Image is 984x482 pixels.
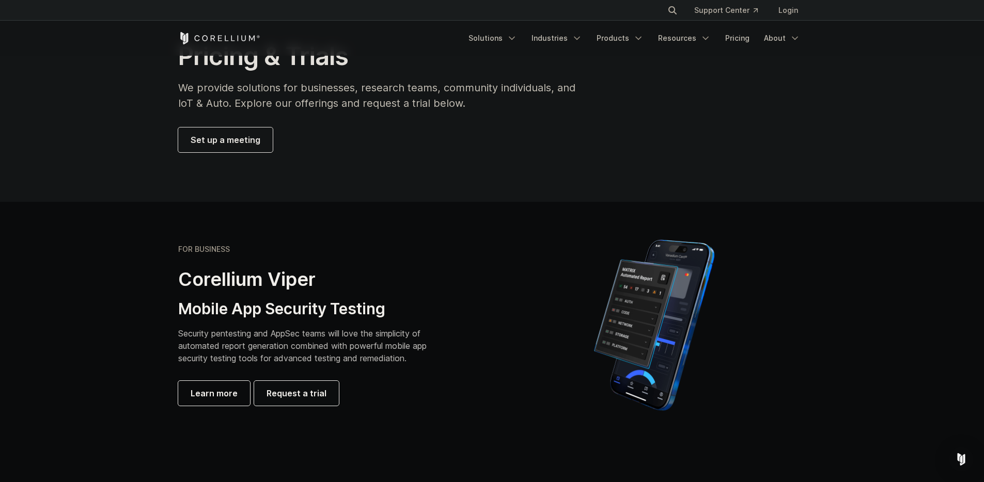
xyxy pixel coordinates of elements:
[191,134,260,146] span: Set up a meeting
[178,80,590,111] p: We provide solutions for businesses, research teams, community individuals, and IoT & Auto. Explo...
[719,29,756,47] a: Pricing
[254,381,339,406] a: Request a trial
[178,327,443,364] p: Security pentesting and AppSec teams will love the simplicity of automated report generation comb...
[178,268,443,291] h2: Corellium Viper
[525,29,588,47] a: Industries
[191,387,238,399] span: Learn more
[178,381,250,406] a: Learn more
[686,1,766,20] a: Support Center
[178,32,260,44] a: Corellium Home
[949,447,974,472] div: Open Intercom Messenger
[462,29,523,47] a: Solutions
[758,29,806,47] a: About
[770,1,806,20] a: Login
[663,1,682,20] button: Search
[590,29,650,47] a: Products
[178,245,230,254] h6: FOR BUSINESS
[178,299,443,319] h3: Mobile App Security Testing
[462,29,806,47] div: Navigation Menu
[652,29,717,47] a: Resources
[576,235,732,415] img: Corellium MATRIX automated report on iPhone showing app vulnerability test results across securit...
[655,1,806,20] div: Navigation Menu
[267,387,326,399] span: Request a trial
[178,127,273,152] a: Set up a meeting
[178,41,590,72] h1: Pricing & Trials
